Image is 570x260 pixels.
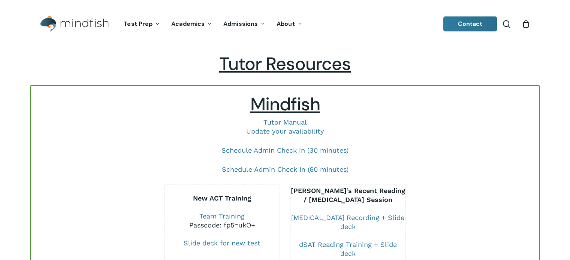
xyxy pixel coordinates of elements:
[246,127,324,135] a: Update your availability
[118,10,308,38] nav: Main Menu
[291,214,404,230] a: [MEDICAL_DATA] Recording + Slide deck
[118,21,166,27] a: Test Prep
[223,20,258,28] span: Admissions
[124,20,153,28] span: Test Prep
[218,21,271,27] a: Admissions
[222,165,349,173] a: Schedule Admin Check in (60 minutes)
[443,16,497,31] a: Contact
[221,146,349,154] a: Schedule Admin Check in (30 minutes)
[291,187,405,204] b: [PERSON_NAME]’s Recent Reading / [MEDICAL_DATA] Session
[199,212,245,220] a: Team Training
[458,20,483,28] span: Contact
[263,118,307,126] a: Tutor Manual
[184,239,260,247] a: Slide deck for new test
[250,92,320,116] span: Mindfish
[165,221,280,230] div: Passcode: fp5=ukO+
[193,194,251,202] b: New ACT Training
[30,10,540,38] header: Main Menu
[271,21,308,27] a: About
[277,20,295,28] span: About
[219,52,351,76] span: Tutor Resources
[299,241,397,257] a: dSAT Reading Training + Slide deck
[171,20,205,28] span: Academics
[166,21,218,27] a: Academics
